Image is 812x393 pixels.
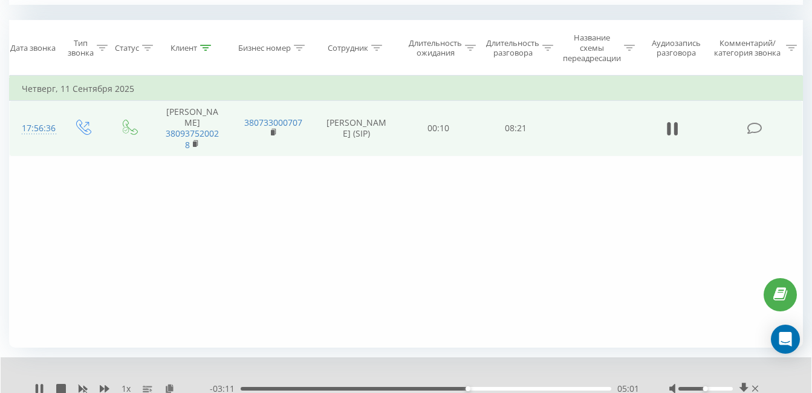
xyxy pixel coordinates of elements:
div: Длительность разговора [486,38,539,59]
td: Четверг, 11 Сентября 2025 [10,77,803,101]
td: 00:10 [400,101,477,157]
div: Сотрудник [328,43,368,53]
div: Accessibility label [466,386,470,391]
div: Дата звонка [10,43,56,53]
td: 08:21 [477,101,554,157]
td: [PERSON_NAME] (SIP) [313,101,400,157]
div: Тип звонка [68,38,94,59]
div: Название схемы переадресации [563,33,621,63]
div: Длительность ожидания [409,38,462,59]
div: Комментарий/категория звонка [712,38,783,59]
div: Аудиозапись разговора [646,38,707,59]
a: 380937520028 [166,128,219,150]
div: Open Intercom Messenger [771,325,800,354]
a: 380733000707 [244,117,302,128]
div: 17:56:36 [22,117,47,140]
div: Accessibility label [703,386,708,391]
td: [PERSON_NAME] [152,101,232,157]
div: Бизнес номер [238,43,291,53]
div: Статус [115,43,139,53]
div: Клиент [171,43,197,53]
